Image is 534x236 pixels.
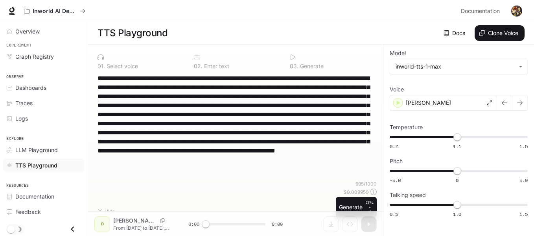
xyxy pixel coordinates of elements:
a: Graph Registry [3,50,85,63]
span: Logs [15,114,28,123]
p: Voice [390,87,404,92]
span: 1.0 [453,211,461,217]
span: Documentation [461,6,500,16]
p: Temperature [390,125,423,130]
a: LLM Playground [3,143,85,157]
span: TTS Playground [15,161,57,169]
p: 0 1 . [98,63,105,69]
span: Graph Registry [15,52,54,61]
a: Logs [3,111,85,125]
button: GenerateCTRL +⏎ [336,197,377,217]
p: $ 0.009950 [344,189,369,195]
p: Talking speed [390,192,426,198]
p: Enter text [203,63,229,69]
button: User avatar [509,3,525,19]
span: 1.1 [453,143,461,150]
span: 1.5 [519,211,528,217]
p: [PERSON_NAME] [406,99,451,107]
a: Feedback [3,205,85,219]
span: Overview [15,27,40,35]
p: 0 2 . [194,63,203,69]
p: Generate [298,63,324,69]
p: 0 3 . [290,63,298,69]
p: Inworld AI Demos [33,8,77,15]
a: Overview [3,24,85,38]
a: Traces [3,96,85,110]
p: CTRL + [366,200,374,210]
p: Select voice [105,63,138,69]
span: -5.0 [390,177,401,184]
p: Pitch [390,158,403,164]
span: Traces [15,99,33,107]
button: Clone Voice [475,25,525,41]
span: Documentation [15,192,54,201]
a: Documentation [3,190,85,203]
div: inworld-tts-1-max [390,59,527,74]
span: Dashboards [15,84,46,92]
div: inworld-tts-1-max [396,63,515,71]
h1: TTS Playground [98,25,168,41]
span: 0.5 [390,211,398,217]
button: Hide [94,205,120,217]
a: Dashboards [3,81,85,95]
button: All workspaces [20,3,89,19]
p: Model [390,50,406,56]
p: ⏎ [366,200,374,214]
span: Feedback [15,208,41,216]
span: LLM Playground [15,146,58,154]
img: User avatar [511,6,522,17]
span: 1.5 [519,143,528,150]
a: Docs [442,25,468,41]
span: 0.7 [390,143,398,150]
a: Documentation [458,3,506,19]
a: TTS Playground [3,158,85,172]
span: 0 [456,177,459,184]
span: Dark mode toggle [7,225,15,233]
span: 5.0 [519,177,528,184]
